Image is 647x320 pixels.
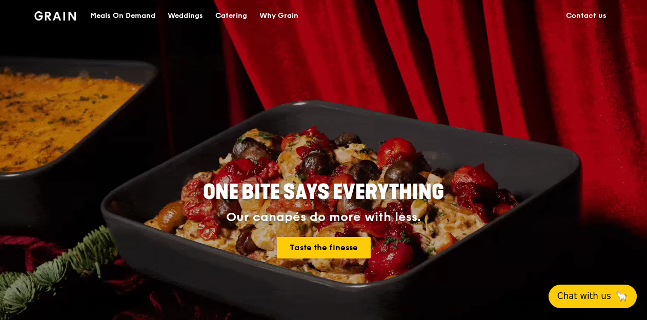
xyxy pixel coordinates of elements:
[253,1,305,31] a: Why Grain
[615,290,628,303] span: 🦙
[215,1,247,31] div: Catering
[259,1,298,31] div: Why Grain
[203,180,444,205] span: ONE BITE SAYS EVERYTHING
[90,1,155,31] div: Meals On Demand
[557,290,611,303] span: Chat with us
[34,11,76,21] img: Grain
[560,1,613,31] a: Contact us
[209,1,253,31] a: Catering
[549,285,637,308] button: Chat with us🦙
[161,1,209,31] a: Weddings
[139,210,508,225] div: Our canapés do more with less.
[168,1,203,31] div: Weddings
[277,237,371,258] a: Taste the finesse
